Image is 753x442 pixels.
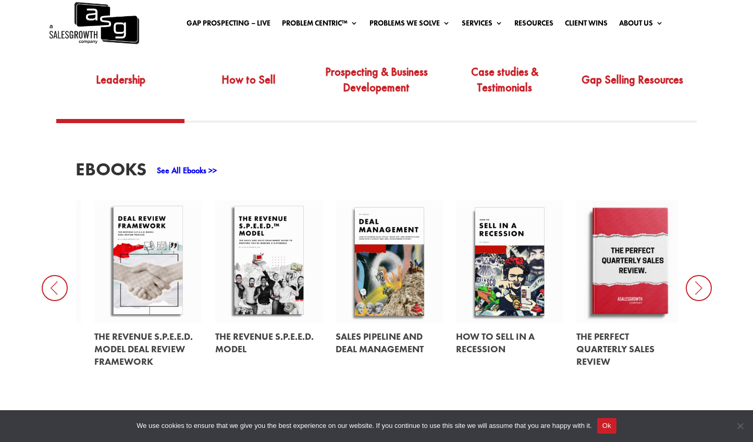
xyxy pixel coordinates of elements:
a: Gap Prospecting – LIVE [187,19,270,31]
a: Client Wins [565,19,608,31]
button: Ok [597,418,616,434]
h3: EBooks [76,160,146,184]
a: Services [462,19,503,31]
a: Prospecting & Business Developement [313,55,441,119]
a: Problem Centric™ [282,19,358,31]
a: Case studies & Testimonials [440,55,569,119]
a: How to Sell [184,55,313,119]
span: No [735,421,745,431]
a: Leadership [56,55,184,119]
a: Resources [514,19,553,31]
a: Problems We Solve [369,19,450,31]
a: See All Ebooks >> [157,165,217,176]
a: About Us [619,19,663,31]
span: We use cookies to ensure that we give you the best experience on our website. If you continue to ... [137,421,591,431]
a: Gap Selling Resources [569,55,697,119]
